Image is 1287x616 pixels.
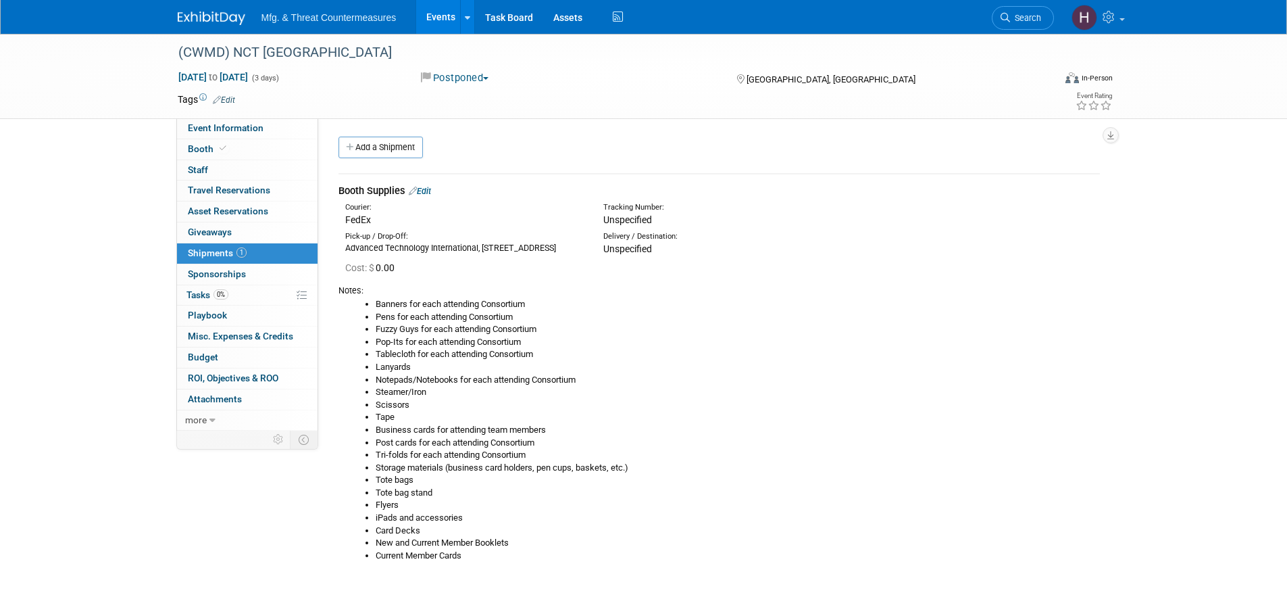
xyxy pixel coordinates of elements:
[188,352,218,362] span: Budget
[178,11,245,25] img: ExhibitDay
[376,361,1100,374] li: Lanyards
[177,222,318,243] a: Giveaways
[345,213,583,227] div: FedEx
[992,6,1054,30] a: Search
[376,474,1100,487] li: Tote bags
[376,437,1100,450] li: Post cards for each attending Consortium
[376,462,1100,475] li: Storage materials (business card holders, pen cups, baskets, etc.)
[409,186,431,196] a: Edit
[376,311,1100,324] li: Pens for each attending Consortium
[376,550,1100,563] li: Current Member Cards
[1065,72,1079,83] img: Format-Inperson.png
[188,268,246,279] span: Sponsorships
[1010,13,1041,23] span: Search
[186,289,228,300] span: Tasks
[188,394,242,404] span: Attachments
[185,414,207,425] span: more
[220,145,226,152] i: Booth reservation complete
[188,143,229,154] span: Booth
[1076,93,1112,99] div: Event Rating
[188,185,270,195] span: Travel Reservations
[213,289,228,300] span: 0%
[207,72,220,82] span: to
[345,262,376,273] span: Cost: $
[603,202,906,213] div: Tracking Number:
[174,41,1034,65] div: (CWMD) NCT [GEOGRAPHIC_DATA]
[188,227,232,237] span: Giveaways
[177,348,318,368] a: Budget
[376,323,1100,336] li: Fuzzy Guys for each attending Consortium
[603,214,652,225] span: Unspecified
[376,348,1100,361] li: Tablecloth for each attending Consortium
[177,139,318,160] a: Booth
[177,410,318,431] a: more
[177,181,318,201] a: Travel Reservations
[177,327,318,347] a: Misc. Expenses & Credits
[376,512,1100,525] li: iPads and accessories
[178,93,235,106] td: Tags
[376,424,1100,437] li: Business cards for attending team members
[177,389,318,410] a: Attachments
[376,525,1100,538] li: Card Decks
[1071,5,1097,30] img: Hillary Hawkins
[1081,73,1113,83] div: In-Person
[188,310,227,321] span: Playbook
[376,298,1100,311] li: Banners for each attending Consortium
[251,74,279,82] span: (3 days)
[188,247,247,258] span: Shipments
[345,231,583,242] div: Pick-up / Drop-Off:
[177,264,318,285] a: Sponsorships
[747,74,915,85] span: [GEOGRAPHIC_DATA], [GEOGRAPHIC_DATA]
[290,431,318,448] td: Toggle Event Tabs
[376,499,1100,512] li: Flyers
[188,122,263,133] span: Event Information
[376,411,1100,424] li: Tape
[376,386,1100,399] li: Steamer/Iron
[178,71,249,83] span: [DATE] [DATE]
[603,231,841,242] div: Delivery / Destination:
[177,306,318,326] a: Playbook
[261,12,397,23] span: Mfg. & Threat Countermeasures
[376,487,1100,500] li: Tote bag stand
[177,202,318,222] a: Asset Reservations
[974,70,1113,91] div: Event Format
[267,431,291,448] td: Personalize Event Tab Strip
[338,184,1100,198] div: Booth Supplies
[177,118,318,139] a: Event Information
[603,243,652,254] span: Unspecified
[338,137,423,158] a: Add a Shipment
[236,247,247,258] span: 1
[188,164,208,175] span: Staff
[188,331,293,341] span: Misc. Expenses & Credits
[177,160,318,181] a: Staff
[345,242,583,254] div: Advanced Technology International, [STREET_ADDRESS]
[177,243,318,264] a: Shipments1
[345,262,400,273] span: 0.00
[376,449,1100,462] li: Tri-folds for each attending Consortium
[345,202,583,213] div: Courier:
[213,95,235,105] a: Edit
[338,285,1100,297] div: Notes:
[376,537,1100,550] li: New and Current Member Booklets
[376,336,1100,349] li: Pop-Its for each attending Consortium
[416,71,494,85] button: Postponed
[177,369,318,389] a: ROI, Objectives & ROO
[376,399,1100,412] li: Scissors
[188,373,278,383] span: ROI, Objectives & ROO
[177,285,318,306] a: Tasks0%
[376,374,1100,387] li: Notepads/Notebooks for each attending Consortium
[188,206,268,216] span: Asset Reservations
